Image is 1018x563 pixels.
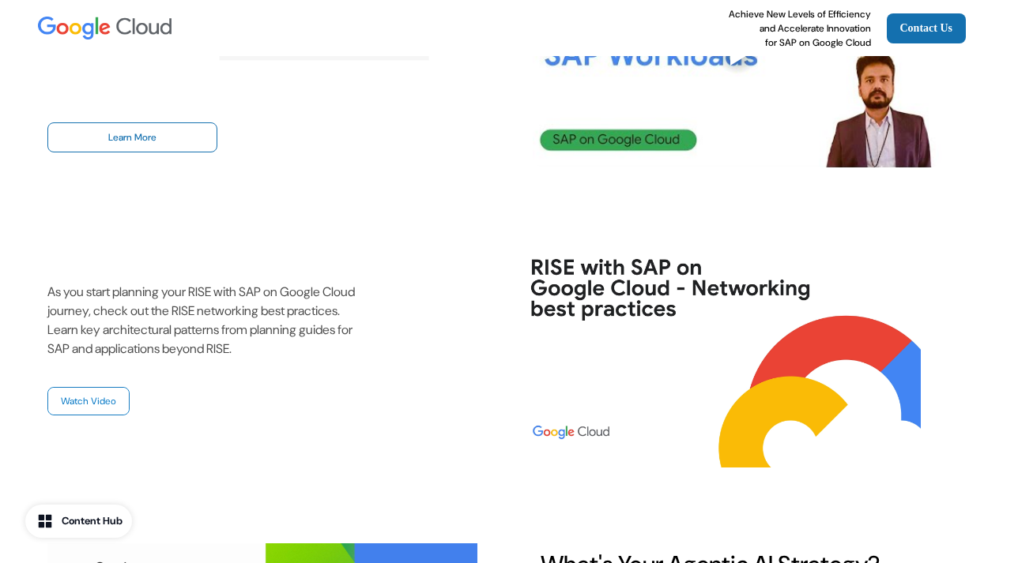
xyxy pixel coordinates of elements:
[729,7,871,50] p: Achieve New Levels of Efficiency and Accelerate Innovation for SAP on Google Cloud
[887,13,967,43] a: Contact Us
[62,513,123,529] div: Content Hub
[47,283,357,358] p: As you start planning your RISE with SAP on Google Cloud journey, check out the RISE networking b...
[47,122,217,152] a: Learn More
[25,505,132,538] button: Content Hub
[47,387,130,415] a: Watch Video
